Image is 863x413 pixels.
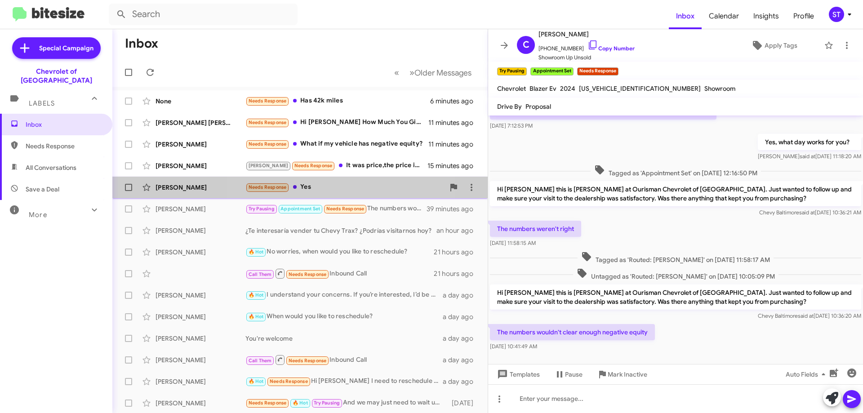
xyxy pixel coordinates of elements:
[490,221,581,237] p: The numbers weren't right
[249,378,264,384] span: 🔥 Hot
[156,248,245,257] div: [PERSON_NAME]
[12,37,101,59] a: Special Campaign
[245,139,428,149] div: What if my vehicle has negative equity?
[249,184,287,190] span: Needs Response
[443,291,480,300] div: a day ago
[800,153,815,160] span: said at
[29,211,47,219] span: More
[249,271,272,277] span: Call Them
[245,334,443,343] div: You're welcome
[249,206,275,212] span: Try Pausing
[29,99,55,107] span: Labels
[591,164,761,178] span: Tagged as 'Appointment Set' on [DATE] 12:16:50 PM
[798,312,814,319] span: said at
[746,3,786,29] a: Insights
[577,67,618,75] small: Needs Response
[443,312,480,321] div: a day ago
[289,271,327,277] span: Needs Response
[249,163,289,169] span: [PERSON_NAME]
[490,324,655,340] p: The numbers wouldn't clear enough negative equity
[428,118,480,127] div: 11 minutes ago
[490,122,533,129] span: [DATE] 7:12:53 PM
[560,84,575,93] span: 2024
[245,290,443,300] div: I understand your concerns. If you’re interested, I’d be happy to discuss options for buying your...
[786,366,829,382] span: Auto Fields
[608,366,647,382] span: Mark Inactive
[538,29,635,40] span: [PERSON_NAME]
[488,366,547,382] button: Templates
[389,63,477,82] nav: Page navigation example
[249,120,287,125] span: Needs Response
[156,399,245,408] div: [PERSON_NAME]
[758,153,861,160] span: [PERSON_NAME] [DATE] 11:18:20 AM
[156,291,245,300] div: [PERSON_NAME]
[326,206,365,212] span: Needs Response
[245,398,447,408] div: And we may just need to wait until its paid off before coming to see you guys. We understand that.
[109,4,298,25] input: Search
[490,181,861,206] p: Hi [PERSON_NAME] this is [PERSON_NAME] at Ourisman Chevrolet of [GEOGRAPHIC_DATA]. Just wanted to...
[389,63,405,82] button: Previous
[758,312,861,319] span: Chevy Baltimore [DATE] 10:36:20 AM
[394,67,399,78] span: «
[799,209,815,216] span: said at
[523,38,529,52] span: C
[434,248,480,257] div: 21 hours ago
[538,53,635,62] span: Showroom Up Unsold
[525,102,551,111] span: Proposal
[786,3,821,29] a: Profile
[245,268,434,279] div: Inbound Call
[26,163,76,172] span: All Conversations
[829,7,844,22] div: ST
[314,400,340,406] span: Try Pausing
[26,185,59,194] span: Save a Deal
[270,378,308,384] span: Needs Response
[409,67,414,78] span: »
[245,182,445,192] div: Yes
[573,268,778,281] span: Untagged as 'Routed: [PERSON_NAME]' on [DATE] 10:05:09 PM
[821,7,853,22] button: ST
[497,84,526,93] span: Chevrolet
[443,377,480,386] div: a day ago
[728,37,820,53] button: Apply Tags
[293,400,308,406] span: 🔥 Hot
[578,251,774,264] span: Tagged as 'Routed: [PERSON_NAME]' on [DATE] 11:58:17 AM
[156,226,245,235] div: [PERSON_NAME]
[759,209,861,216] span: Chevy Baltimore [DATE] 10:36:21 AM
[579,84,701,93] span: [US_VEHICLE_IDENTIFICATION_NUMBER]
[497,102,522,111] span: Drive By
[669,3,702,29] a: Inbox
[249,358,272,364] span: Call Them
[430,97,480,106] div: 6 minutes ago
[156,161,245,170] div: [PERSON_NAME]
[249,292,264,298] span: 🔥 Hot
[156,377,245,386] div: [PERSON_NAME]
[245,204,427,214] div: The numbers wouldn't clear enough negative equity
[156,204,245,213] div: [PERSON_NAME]
[245,117,428,128] div: Hi [PERSON_NAME] How Much You Gime For My Toyota Tacoma 2024 [PERSON_NAME] 4343
[427,204,480,213] div: 39 minutes ago
[245,311,443,322] div: When would you like to reschedule?
[565,366,583,382] span: Pause
[249,249,264,255] span: 🔥 Hot
[758,134,861,150] p: Yes, what day works for you?
[156,97,245,106] div: None
[443,334,480,343] div: a day ago
[704,84,735,93] span: Showroom
[156,183,245,192] div: [PERSON_NAME]
[245,160,427,171] div: It was price,the price is too high.
[245,376,443,386] div: Hi [PERSON_NAME] I need to reschedule that appt
[490,343,537,350] span: [DATE] 10:41:49 AM
[156,118,245,127] div: [PERSON_NAME] [PERSON_NAME]
[156,140,245,149] div: [PERSON_NAME]
[26,120,102,129] span: Inbox
[156,312,245,321] div: [PERSON_NAME]
[702,3,746,29] a: Calendar
[414,68,472,78] span: Older Messages
[156,355,245,364] div: [PERSON_NAME]
[427,161,480,170] div: 15 minutes ago
[428,140,480,149] div: 11 minutes ago
[538,40,635,53] span: [PHONE_NUMBER]
[156,334,245,343] div: [PERSON_NAME]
